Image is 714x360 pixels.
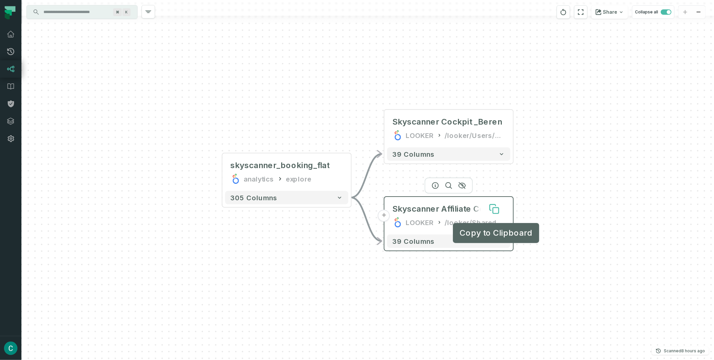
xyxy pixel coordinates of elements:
div: explore [286,173,312,184]
div: Skyscanner Affiliate Cockpit [393,204,504,214]
g: Edge from c46941b832f695926bda35ffc044e539 to ce6ee80595cd1857b6c21ee950bc292e [351,198,382,241]
g: Edge from c46941b832f695926bda35ffc044e539 to 71c2c559f873a13701a65f725814c3a4 [351,154,382,198]
button: Collapse all [632,5,675,19]
div: Skyscanner Cockpit _Beren [393,117,502,127]
div: /looker/Shared/Affiliate/Skyscanner [445,217,505,228]
button: Share [591,5,628,19]
div: LOOKER [406,130,434,141]
span: Press ⌘ + K to focus the search bar [113,8,122,16]
div: skyscanner_booking_flat [231,160,330,171]
div: analytics [244,173,274,184]
button: Scanned[DATE] 03:07:26 [652,347,709,355]
button: zoom out [692,6,705,19]
img: avatar of Cristian Gomez [4,342,17,355]
relative-time: Sep 22, 2025, 3:07 AM GMT+2 [681,348,705,353]
div: /looker/Users/Beren Nur Usluduran [445,130,505,141]
span: 39 columns [393,150,435,158]
span: 39 columns [393,237,435,245]
span: 305 columns [231,194,277,202]
span: Press ⌘ + K to focus the search bar [123,8,131,16]
div: LOOKER [406,217,434,228]
p: Scanned [664,348,705,354]
button: + [378,210,390,222]
div: Copy to Clipboard [453,223,539,243]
